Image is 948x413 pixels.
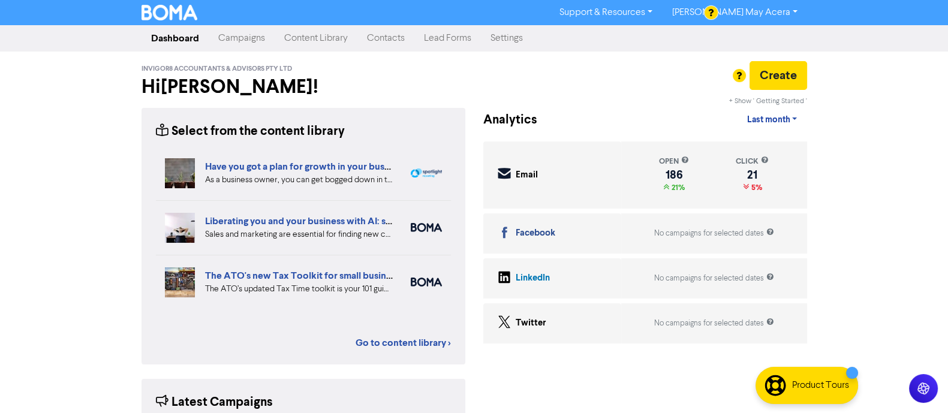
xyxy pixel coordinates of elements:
img: boma [411,278,442,287]
span: Invigor8 Accountants & Advisors Pty Ltd [142,65,292,73]
a: Contacts [357,26,414,50]
a: Liberating you and your business with AI: sales and marketing [205,215,465,227]
div: Select from the content library [156,122,345,141]
a: Settings [481,26,532,50]
div: 186 [659,170,689,180]
div: Email [516,168,538,182]
div: Analytics [483,111,522,129]
div: No campaigns for selected dates [654,273,774,284]
a: [PERSON_NAME] May Acera [662,3,806,22]
div: + Show ' Getting Started ' [729,96,807,107]
iframe: Chat Widget [888,355,948,413]
div: Latest Campaigns [156,393,273,412]
span: 5% [749,183,762,192]
div: LinkedIn [516,272,550,285]
button: Create [750,61,807,90]
div: Twitter [516,316,546,330]
div: Facebook [516,227,555,240]
img: boma [411,223,442,232]
a: Lead Forms [414,26,481,50]
a: Content Library [275,26,357,50]
a: Support & Resources [550,3,662,22]
div: open [659,156,689,167]
a: Have you got a plan for growth in your business? [205,161,410,173]
div: As a business owner, you can get bogged down in the demands of day-to-day business. We can help b... [205,174,393,186]
div: Sales and marketing are essential for finding new customers but eat into your business time. We e... [205,228,393,241]
span: 21% [669,183,685,192]
a: Dashboard [142,26,209,50]
a: Go to content library > [356,336,451,350]
h2: Hi [PERSON_NAME] ! [142,76,465,98]
a: The ATO's new Tax Toolkit for small business owners [205,270,434,282]
div: 21 [736,170,769,180]
div: No campaigns for selected dates [654,318,774,329]
a: Campaigns [209,26,275,50]
span: Last month [747,114,790,125]
img: BOMA Logo [142,5,198,20]
div: click [736,156,769,167]
div: No campaigns for selected dates [654,228,774,239]
div: The ATO’s updated Tax Time toolkit is your 101 guide to business taxes. We’ve summarised the key ... [205,283,393,296]
img: spotlight [411,168,442,178]
a: Last month [737,108,806,132]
